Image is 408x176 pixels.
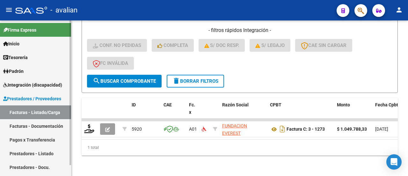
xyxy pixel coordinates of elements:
span: Conf. no pedidas [93,42,141,48]
span: - avalian [50,3,77,17]
span: Prestadores / Proveedores [3,95,61,102]
span: Monto [337,102,350,107]
div: Open Intercom Messenger [386,154,402,170]
button: Buscar Comprobante [87,75,162,88]
span: Completa [157,42,188,48]
button: Completa [152,39,194,52]
span: Borrar Filtros [172,78,218,84]
button: S/ legajo [250,39,290,52]
span: Buscar Comprobante [93,78,156,84]
datatable-header-cell: Razón Social [220,98,267,126]
i: Descargar documento [278,124,287,134]
span: Tesorería [3,54,28,61]
span: CAE [164,102,172,107]
span: FUNDACION EVEREST [222,123,247,136]
datatable-header-cell: Fc. x [186,98,199,126]
strong: Factura C: 3 - 1273 [287,127,325,132]
datatable-header-cell: Monto [334,98,373,126]
button: CAE SIN CARGAR [295,39,352,52]
span: Fecha Cpbt [375,102,398,107]
span: Padrón [3,68,24,75]
span: 5920 [132,126,142,132]
span: ID [132,102,136,107]
span: A01 [189,126,197,132]
datatable-header-cell: ID [129,98,161,126]
span: Fc. x [189,102,195,115]
span: Inicio [3,40,19,47]
strong: $ 1.049.788,33 [337,126,367,132]
datatable-header-cell: CPBT [267,98,334,126]
mat-icon: search [93,77,100,85]
button: FC Inválida [87,57,134,70]
span: Firma Express [3,27,36,34]
span: Razón Social [222,102,249,107]
span: S/ Doc Resp. [204,42,239,48]
datatable-header-cell: Fecha Cpbt [373,98,401,126]
div: 1 total [82,140,398,156]
span: CPBT [270,102,281,107]
button: S/ Doc Resp. [199,39,245,52]
span: S/ legajo [255,42,285,48]
span: [DATE] [375,126,388,132]
h4: - filtros rápidos Integración - [87,27,392,34]
mat-icon: menu [5,6,13,14]
button: Borrar Filtros [167,75,224,88]
span: CAE SIN CARGAR [301,42,346,48]
mat-icon: delete [172,77,180,85]
div: 33708388209 [222,122,265,136]
mat-icon: person [395,6,403,14]
span: FC Inválida [93,60,128,66]
button: Conf. no pedidas [87,39,147,52]
datatable-header-cell: CAE [161,98,186,126]
span: Integración (discapacidad) [3,81,62,88]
